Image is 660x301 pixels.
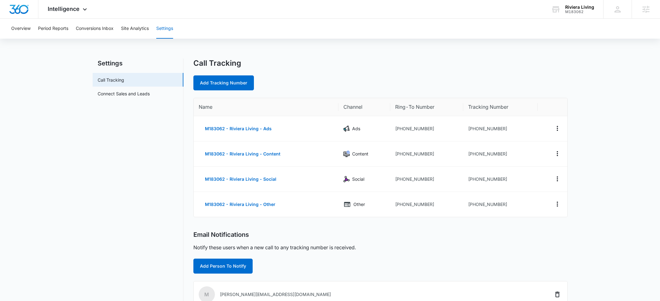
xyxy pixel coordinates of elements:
[463,98,537,116] th: Tracking Number
[353,201,365,208] p: Other
[390,98,463,116] th: Ring-To Number
[390,192,463,217] td: [PHONE_NUMBER]
[121,19,149,39] button: Site Analytics
[193,75,254,90] a: Add Tracking Number
[48,6,80,12] span: Intelligence
[565,5,594,10] div: account name
[552,149,562,159] button: Actions
[98,90,150,97] a: Connect Sales and Leads
[463,192,537,217] td: [PHONE_NUMBER]
[156,19,173,39] button: Settings
[552,289,562,299] button: Delete
[193,231,249,239] h2: Email Notifications
[199,121,278,136] button: M183062 - Riviera Living - Ads
[199,146,287,161] button: M183062 - Riviera Living - Content
[199,172,283,187] button: M183062 - Riviera Living - Social
[338,98,390,116] th: Channel
[93,59,183,68] h2: Settings
[193,244,356,251] p: Notify these users when a new call to any tracking number is received.
[552,199,562,209] button: Actions
[76,19,114,39] button: Conversions Inbox
[193,259,253,274] button: Add Person To Notify
[98,77,124,83] a: Call Tracking
[343,151,350,157] img: Content
[390,116,463,141] td: [PHONE_NUMBER]
[11,19,31,39] button: Overview
[552,174,562,184] button: Actions
[463,167,537,192] td: [PHONE_NUMBER]
[343,176,350,182] img: Social
[343,126,350,132] img: Ads
[352,125,360,132] p: Ads
[352,150,368,157] p: Content
[390,167,463,192] td: [PHONE_NUMBER]
[199,197,282,212] button: M183062 - Riviera Living - Other
[38,19,68,39] button: Period Reports
[194,98,339,116] th: Name
[552,123,562,133] button: Actions
[352,176,364,183] p: Social
[565,10,594,14] div: account id
[463,116,537,141] td: [PHONE_NUMBER]
[390,141,463,167] td: [PHONE_NUMBER]
[193,59,241,68] h1: Call Tracking
[463,141,537,167] td: [PHONE_NUMBER]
